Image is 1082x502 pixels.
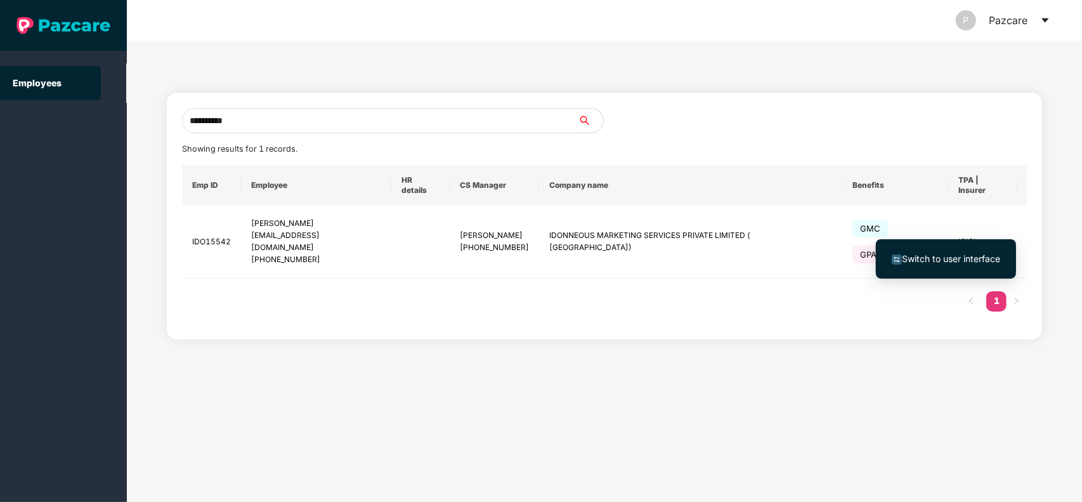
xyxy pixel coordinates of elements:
[251,254,382,266] div: [PHONE_NUMBER]
[450,165,539,206] th: CS Manager
[1007,291,1027,312] li: Next Page
[892,254,902,265] img: svg+xml;base64,PHN2ZyB4bWxucz0iaHR0cDovL3d3dy53My5vcmcvMjAwMC9zdmciIHdpZHRoPSIxNiIgaGVpZ2h0PSIxNi...
[251,218,382,230] div: [PERSON_NAME]
[986,291,1007,312] li: 1
[577,116,603,126] span: search
[986,291,1007,310] a: 1
[460,230,529,242] div: [PERSON_NAME]
[1040,15,1050,25] span: caret-down
[13,77,62,88] a: Employees
[842,165,948,206] th: Benefits
[539,206,842,279] td: IDONNEOUS MARKETING SERVICES PRIVATE LIMITED ( [GEOGRAPHIC_DATA])
[963,10,969,30] span: P
[852,220,888,237] span: GMC
[948,165,1018,206] th: TPA | Insurer
[961,291,981,312] button: left
[391,165,450,206] th: HR details
[961,291,981,312] li: Previous Page
[577,108,604,133] button: search
[251,230,382,254] div: [EMAIL_ADDRESS][DOMAIN_NAME]
[902,253,1000,264] span: Switch to user interface
[182,206,241,279] td: IDO15542
[852,246,884,263] span: GPA
[182,165,241,206] th: Emp ID
[241,165,392,206] th: Employee
[460,242,529,254] div: [PHONE_NUMBER]
[539,165,842,206] th: Company name
[1007,291,1027,312] button: right
[182,144,297,154] span: Showing results for 1 records.
[1013,297,1020,305] span: right
[1017,165,1061,206] th: More
[967,297,975,305] span: left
